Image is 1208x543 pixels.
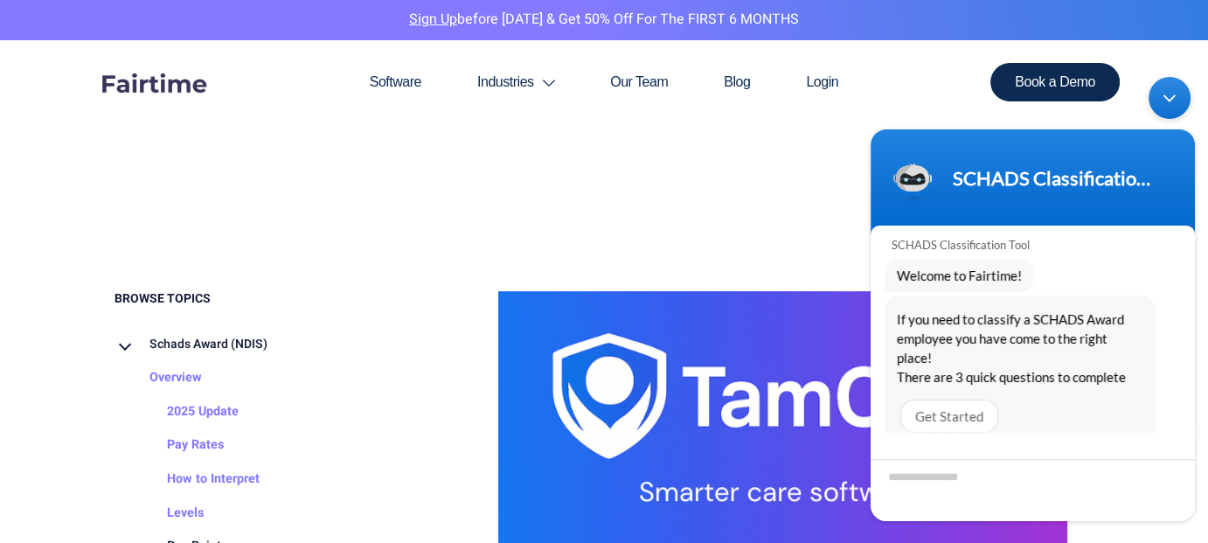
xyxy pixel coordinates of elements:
[990,63,1120,101] a: Book a Demo
[132,395,239,429] a: 2025 Update
[778,40,866,124] a: Login
[132,428,224,463] a: Pay Rates
[582,40,696,124] a: Our Team
[409,9,457,30] a: Sign Up
[696,40,778,124] a: Blog
[449,40,582,124] a: Industries
[13,9,1195,31] p: before [DATE] & Get 50% Off for the FIRST 6 MONTHS
[115,361,202,395] a: Overview
[342,40,449,124] a: Software
[132,497,204,531] a: Levels
[862,68,1204,530] iframe: SalesIQ Chatwindow
[115,328,267,361] a: Schads Award (NDIS)
[132,463,260,497] a: How to Interpret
